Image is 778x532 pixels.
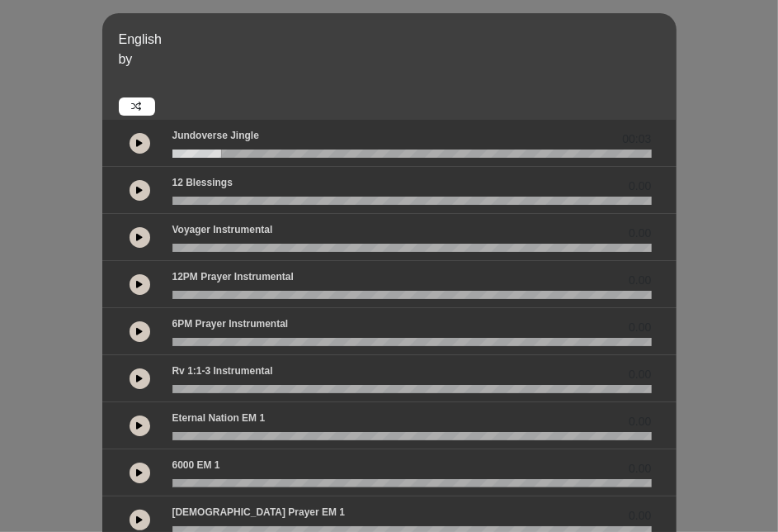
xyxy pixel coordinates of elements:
p: Rv 1:1-3 Instrumental [172,363,273,378]
p: Voyager Instrumental [172,222,273,237]
p: English [119,30,672,50]
p: [DEMOGRAPHIC_DATA] prayer EM 1 [172,505,346,520]
span: by [119,52,133,66]
span: 0.00 [629,413,651,430]
span: 0.00 [629,507,651,525]
p: 6PM Prayer Instrumental [172,316,289,331]
span: 0.00 [629,319,651,336]
span: 0.00 [629,178,651,195]
span: 0.00 [629,225,651,242]
span: 0.00 [629,366,651,383]
span: 0.00 [629,460,651,477]
p: Jundoverse Jingle [172,128,259,143]
p: 12PM Prayer Instrumental [172,269,294,284]
span: 0.00 [629,272,651,289]
p: Eternal Nation EM 1 [172,411,266,425]
p: 6000 EM 1 [172,458,220,473]
p: 12 Blessings [172,175,233,190]
span: 00:03 [622,131,651,148]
